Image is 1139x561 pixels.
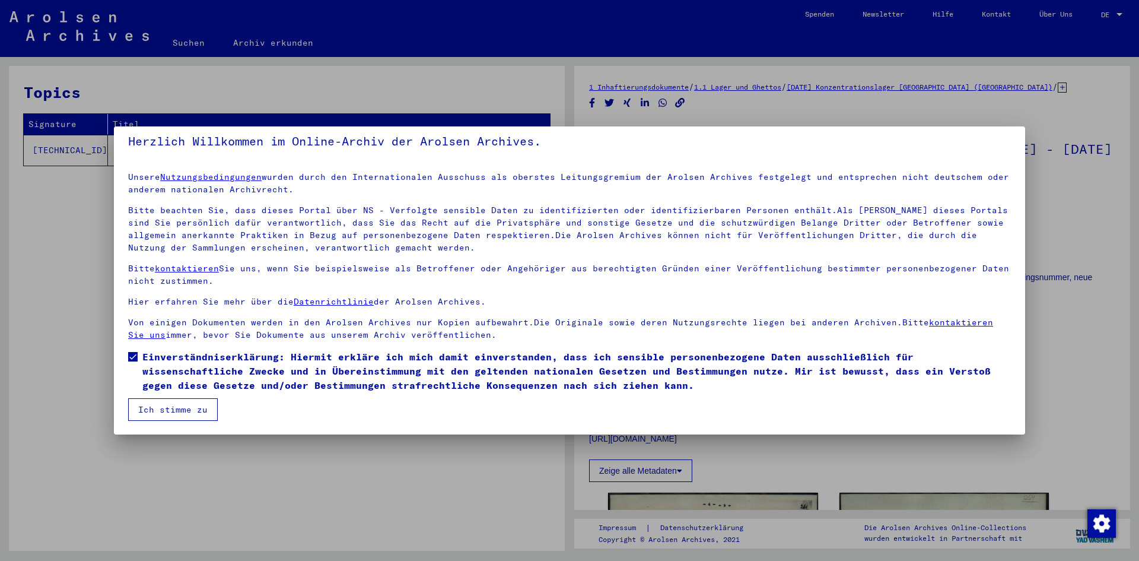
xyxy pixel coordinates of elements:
[1087,509,1116,538] img: Zustimmung ändern
[128,171,1011,196] p: Unsere wurden durch den Internationalen Ausschuss als oberstes Leitungsgremium der Arolsen Archiv...
[128,262,1011,287] p: Bitte Sie uns, wenn Sie beispielsweise als Betroffener oder Angehöriger aus berechtigten Gründen ...
[160,172,262,182] a: Nutzungsbedingungen
[128,296,1011,308] p: Hier erfahren Sie mehr über die der Arolsen Archives.
[1087,509,1115,537] div: Zustimmung ändern
[128,317,993,340] a: kontaktieren Sie uns
[155,263,219,274] a: kontaktieren
[128,398,218,421] button: Ich stimme zu
[142,350,1011,392] span: Einverständniserklärung: Hiermit erkläre ich mich damit einverstanden, dass ich sensible personen...
[128,204,1011,254] p: Bitte beachten Sie, dass dieses Portal über NS - Verfolgte sensible Daten zu identifizierten oder...
[294,296,374,307] a: Datenrichtlinie
[128,132,1011,151] h5: Herzlich Willkommen im Online-Archiv der Arolsen Archives.
[128,316,1011,341] p: Von einigen Dokumenten werden in den Arolsen Archives nur Kopien aufbewahrt.Die Originale sowie d...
